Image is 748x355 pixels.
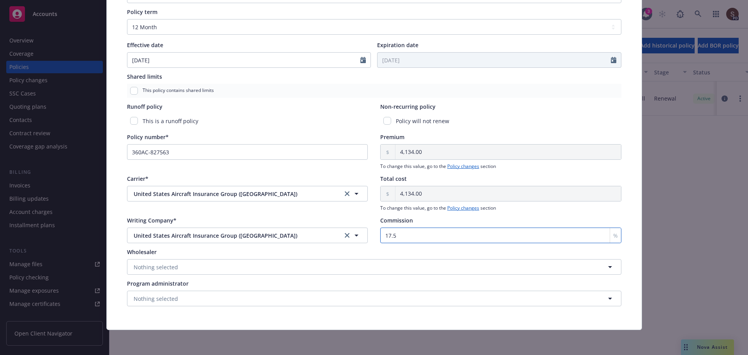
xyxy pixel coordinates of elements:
[127,248,157,256] span: Wholesaler
[380,175,407,182] span: Total cost
[380,133,404,141] span: Premium
[127,291,621,306] button: Nothing selected
[613,231,618,240] span: %
[134,231,330,240] span: United States Aircraft Insurance Group ([GEOGRAPHIC_DATA])
[380,103,436,110] span: Non-recurring policy
[447,163,479,170] a: Policy changes
[377,41,418,49] span: Expiration date
[134,190,330,198] span: United States Aircraft Insurance Group ([GEOGRAPHIC_DATA])
[127,175,148,182] span: Carrier*
[127,103,162,110] span: Runoff policy
[395,186,621,201] input: 0.00
[134,295,178,303] span: Nothing selected
[380,205,621,212] span: To change this value, go to the section
[127,73,162,80] span: Shared limits
[342,189,352,198] a: clear selection
[360,57,366,63] svg: Calendar
[127,8,157,16] span: Policy term
[395,145,621,159] input: 0.00
[127,280,189,287] span: Program administrator
[380,217,413,224] span: Commission
[378,53,611,67] input: MM/DD/YYYY
[127,53,361,67] input: MM/DD/YYYY
[127,84,621,98] div: This policy contains shared limits
[447,205,479,211] a: Policy changes
[127,259,621,275] button: Nothing selected
[380,114,621,128] div: Policy will not renew
[611,57,616,63] svg: Calendar
[134,263,178,271] span: Nothing selected
[127,41,163,49] span: Effective date
[127,133,169,141] span: Policy number*
[127,114,368,128] div: This is a runoff policy
[127,217,176,224] span: Writing Company*
[380,163,621,170] span: To change this value, go to the section
[127,228,368,243] button: United States Aircraft Insurance Group ([GEOGRAPHIC_DATA])clear selection
[127,186,368,201] button: United States Aircraft Insurance Group ([GEOGRAPHIC_DATA])clear selection
[342,231,352,240] a: clear selection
